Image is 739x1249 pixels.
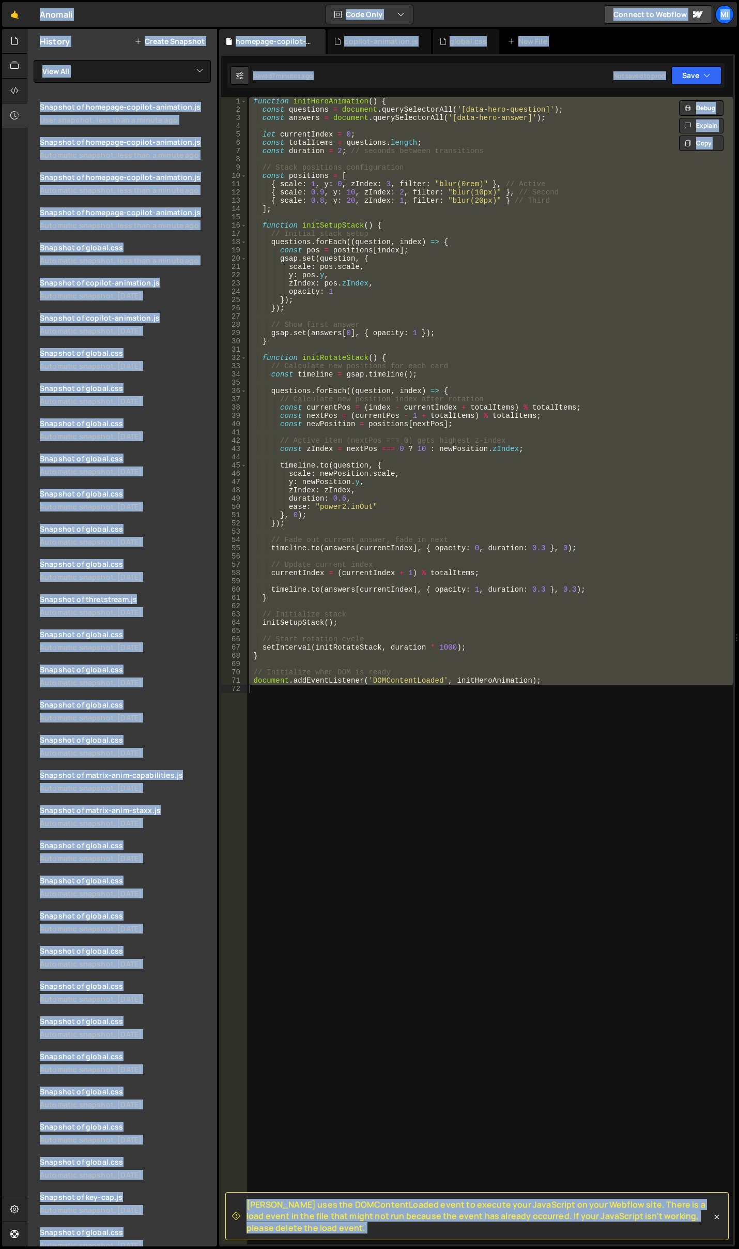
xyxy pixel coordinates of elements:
[40,876,211,885] div: Snapshot of global.css
[221,122,247,130] div: 4
[507,36,551,47] div: New File
[221,643,247,652] div: 67
[34,905,217,940] a: Snapshot of global.css Automatic snapshot, [DATE]
[221,238,247,246] div: 18
[34,940,217,975] a: Snapshot of global.css Automatic snapshot, [DATE]
[34,307,217,342] a: Snapshot of copilot-animation.js Automatic snapshot, [DATE]
[221,519,247,528] div: 52
[221,139,247,147] div: 6
[40,911,211,921] div: Snapshot of global.css
[221,503,247,511] div: 50
[605,5,712,24] a: Connect to Webflow
[40,559,211,569] div: Snapshot of global.css
[679,100,723,116] button: Debug
[34,483,217,518] a: Snapshot of global.css Automatic snapshot, [DATE]
[679,118,723,133] button: Explain
[40,713,211,723] div: Automatic snapshot, [DATE]
[221,279,247,288] div: 23
[34,518,217,553] a: Snapshot of global.css Automatic snapshot, [DATE]
[221,254,247,263] div: 20
[40,1192,211,1202] div: Snapshot of key-cap.js
[236,36,313,47] div: homepage-copilot-animation.js
[221,619,247,627] div: 64
[221,627,247,635] div: 65
[34,166,217,201] a: Snapshot of homepage-copilot-animation.jsAutomatic snapshot, less than a minute ago
[450,36,487,47] div: global.css
[40,642,211,652] div: Automatic snapshot, [DATE]
[34,447,217,483] a: Snapshot of global.css Automatic snapshot, [DATE]
[34,1010,217,1045] a: Snapshot of global.css Automatic snapshot, [DATE]
[221,552,247,561] div: 56
[34,1151,217,1186] a: Snapshot of global.css Automatic snapshot, [DATE]
[40,313,211,323] div: Snapshot of copilot-animation.js
[221,544,247,552] div: 55
[221,685,247,693] div: 72
[34,588,217,623] a: Snapshot of thretstream.js Automatic snapshot, [DATE]
[221,312,247,321] div: 27
[221,197,247,205] div: 13
[40,255,211,265] div: Automatic snapshot, less than a minute ago
[221,561,247,569] div: 57
[221,114,247,122] div: 3
[40,889,211,898] div: Automatic snapshot, [DATE]
[715,5,734,24] a: Mi
[40,700,211,710] div: Snapshot of global.css
[40,678,211,687] div: Automatic snapshot, [DATE]
[40,1016,211,1026] div: Snapshot of global.css
[40,383,211,393] div: Snapshot of global.css
[221,511,247,519] div: 51
[40,418,211,428] div: Snapshot of global.css
[326,5,413,24] button: Code Only
[40,137,211,147] div: Snapshot of homepage-copilot-animation.js
[40,396,211,406] div: Automatic snapshot, [DATE]
[221,403,247,412] div: 38
[40,1170,211,1180] div: Automatic snapshot, [DATE]
[40,840,211,850] div: Snapshot of global.css
[40,1135,211,1145] div: Automatic snapshot, [DATE]
[221,437,247,445] div: 42
[40,185,211,195] div: Automatic snapshot, less than a minute ago
[34,342,217,377] a: Snapshot of global.css Automatic snapshot, [DATE]
[40,489,211,499] div: Snapshot of global.css
[221,321,247,329] div: 28
[221,296,247,304] div: 25
[40,361,211,371] div: Automatic snapshot, [DATE]
[679,136,723,151] button: Copy
[34,272,217,307] a: Snapshot of copilot-animation.js Automatic snapshot, [DATE]
[134,37,205,46] button: Create Snapshot
[344,36,418,47] div: copilot-animation.js
[40,102,211,112] div: Snapshot of homepage-copilot-animation.js
[34,694,217,729] a: Snapshot of global.css Automatic snapshot, [DATE]
[247,1199,712,1233] span: [PERSON_NAME] uses the DOMContentLoaded event to execute your JavaScript on your Webflow site. Th...
[40,946,211,956] div: Snapshot of global.css
[40,8,72,21] div: Anomali
[221,329,247,337] div: 29
[40,994,211,1004] div: Automatic snapshot, [DATE]
[40,735,211,745] div: Snapshot of global.css
[40,1122,211,1132] div: Snapshot of global.css
[2,2,27,27] a: 🤙
[40,115,211,125] div: User snapshot, less than a minute ago
[221,494,247,503] div: 49
[221,610,247,619] div: 63
[40,431,211,441] div: Automatic snapshot, [DATE]
[40,1051,211,1061] div: Snapshot of global.css
[40,326,211,336] div: Automatic snapshot, [DATE]
[40,770,211,780] div: Snapshot of matrix-anim-capabilities.js
[40,1029,211,1039] div: Automatic snapshot, [DATE]
[34,201,217,236] a: Snapshot of homepage-copilot-animation.jsAutomatic snapshot, less than a minute ago
[613,71,665,80] div: Not saved to prod
[221,660,247,668] div: 69
[40,278,211,288] div: Snapshot of copilot-animation.js
[34,131,217,166] a: Snapshot of homepage-copilot-animation.jsAutomatic snapshot, less than a minute ago
[221,594,247,602] div: 61
[221,172,247,180] div: 10
[40,537,211,547] div: Automatic snapshot, [DATE]
[34,96,217,131] a: Snapshot of homepage-copilot-animation.jsUser snapshot, less than a minute ago
[34,1045,217,1080] a: Snapshot of global.css Automatic snapshot, [DATE]
[221,97,247,106] div: 1
[221,188,247,197] div: 12
[40,607,211,617] div: Automatic snapshot, [DATE]
[221,106,247,114] div: 2
[221,379,247,387] div: 35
